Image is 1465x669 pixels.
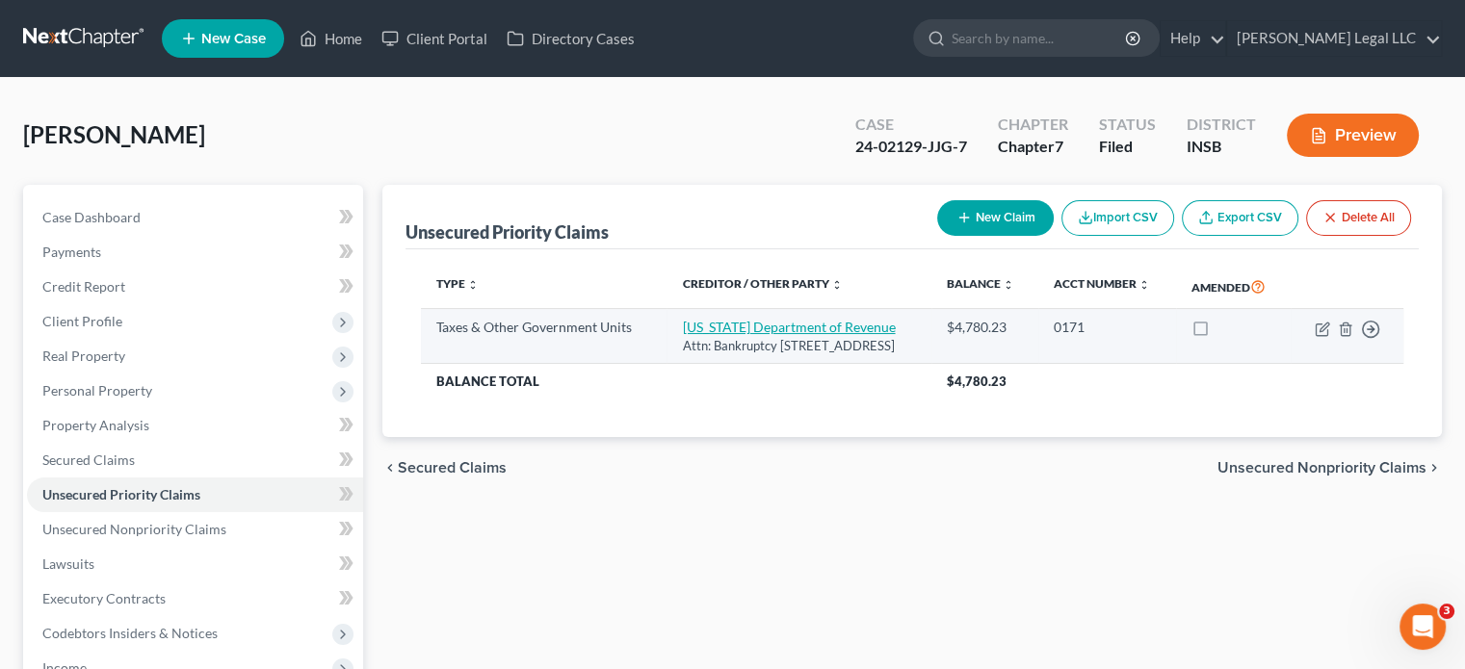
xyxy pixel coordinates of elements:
[1099,114,1156,136] div: Status
[42,590,166,606] span: Executory Contracts
[1003,279,1014,291] i: unfold_more
[27,477,363,512] a: Unsecured Priority Claims
[42,278,125,295] span: Credit Report
[382,460,507,476] button: chevron_left Secured Claims
[42,417,149,433] span: Property Analysis
[398,460,507,476] span: Secured Claims
[855,136,967,158] div: 24-02129-JJG-7
[405,220,609,244] div: Unsecured Priority Claims
[1217,460,1442,476] button: Unsecured Nonpriority Claims chevron_right
[1161,21,1225,56] a: Help
[42,555,94,572] span: Lawsuits
[42,313,122,329] span: Client Profile
[1099,136,1156,158] div: Filed
[1187,136,1256,158] div: INSB
[23,120,205,148] span: [PERSON_NAME]
[42,209,141,225] span: Case Dashboard
[27,270,363,304] a: Credit Report
[42,486,200,502] span: Unsecured Priority Claims
[1439,604,1454,619] span: 3
[998,114,1068,136] div: Chapter
[42,244,101,260] span: Payments
[1138,279,1150,291] i: unfold_more
[436,276,479,291] a: Type unfold_more
[27,547,363,581] a: Lawsuits
[1217,460,1426,476] span: Unsecured Nonpriority Claims
[1054,276,1150,291] a: Acct Number unfold_more
[682,276,842,291] a: Creditor / Other Party unfold_more
[1400,604,1446,650] iframe: Intercom live chat
[27,443,363,477] a: Secured Claims
[937,200,1054,236] button: New Claim
[27,512,363,547] a: Unsecured Nonpriority Claims
[27,235,363,270] a: Payments
[201,32,266,46] span: New Case
[998,136,1068,158] div: Chapter
[1182,200,1298,236] a: Export CSV
[27,200,363,235] a: Case Dashboard
[682,337,916,355] div: Attn: Bankruptcy [STREET_ADDRESS]
[1287,114,1419,157] button: Preview
[947,318,1023,337] div: $4,780.23
[1055,137,1063,155] span: 7
[497,21,644,56] a: Directory Cases
[855,114,967,136] div: Case
[947,276,1014,291] a: Balance unfold_more
[421,364,931,399] th: Balance Total
[952,20,1128,56] input: Search by name...
[467,279,479,291] i: unfold_more
[436,318,651,337] div: Taxes & Other Government Units
[1054,318,1161,337] div: 0171
[42,451,135,468] span: Secured Claims
[947,373,1007,389] span: $4,780.23
[1061,200,1174,236] button: Import CSV
[1426,460,1442,476] i: chevron_right
[27,581,363,616] a: Executory Contracts
[1187,114,1256,136] div: District
[27,408,363,443] a: Property Analysis
[382,460,398,476] i: chevron_left
[830,279,842,291] i: unfold_more
[372,21,497,56] a: Client Portal
[42,521,226,537] span: Unsecured Nonpriority Claims
[42,382,152,399] span: Personal Property
[42,347,125,364] span: Real Property
[1176,265,1290,309] th: Amended
[290,21,372,56] a: Home
[1227,21,1441,56] a: [PERSON_NAME] Legal LLC
[682,319,895,335] a: [US_STATE] Department of Revenue
[1306,200,1411,236] button: Delete All
[42,625,218,641] span: Codebtors Insiders & Notices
